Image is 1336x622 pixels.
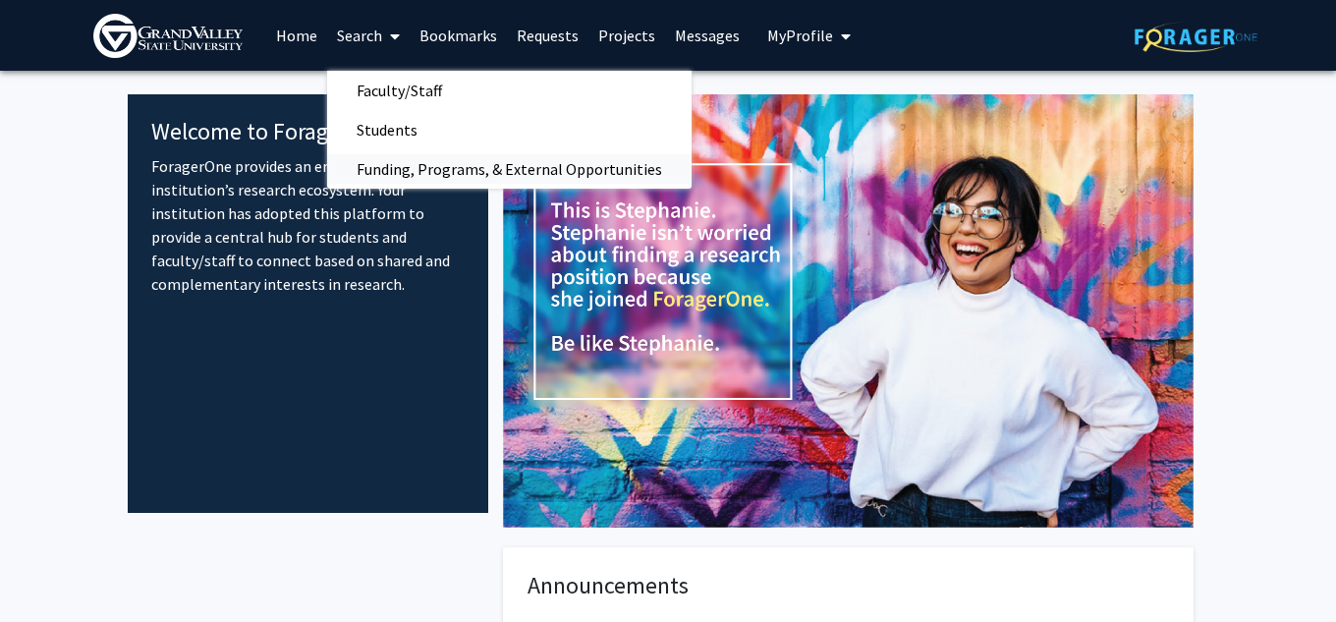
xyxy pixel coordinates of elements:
a: Search [327,1,410,70]
a: Faculty/Staff [327,76,692,105]
a: Messages [665,1,750,70]
p: ForagerOne provides an entry point into our institution’s research ecosystem. Your institution ha... [151,154,465,296]
a: Home [266,1,327,70]
a: Projects [588,1,665,70]
img: Cover Image [503,94,1194,528]
img: ForagerOne Logo [1135,22,1257,52]
img: Grand Valley State University Logo [93,14,243,58]
span: Funding, Programs, & External Opportunities [327,149,692,189]
span: My Profile [767,26,833,45]
a: Funding, Programs, & External Opportunities [327,154,692,184]
span: Students [327,110,447,149]
iframe: Chat [15,534,83,607]
h4: Announcements [528,572,1169,600]
a: Students [327,115,692,144]
a: Bookmarks [410,1,507,70]
a: Requests [507,1,588,70]
span: Faculty/Staff [327,71,472,110]
h4: Welcome to ForagerOne [151,118,465,146]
